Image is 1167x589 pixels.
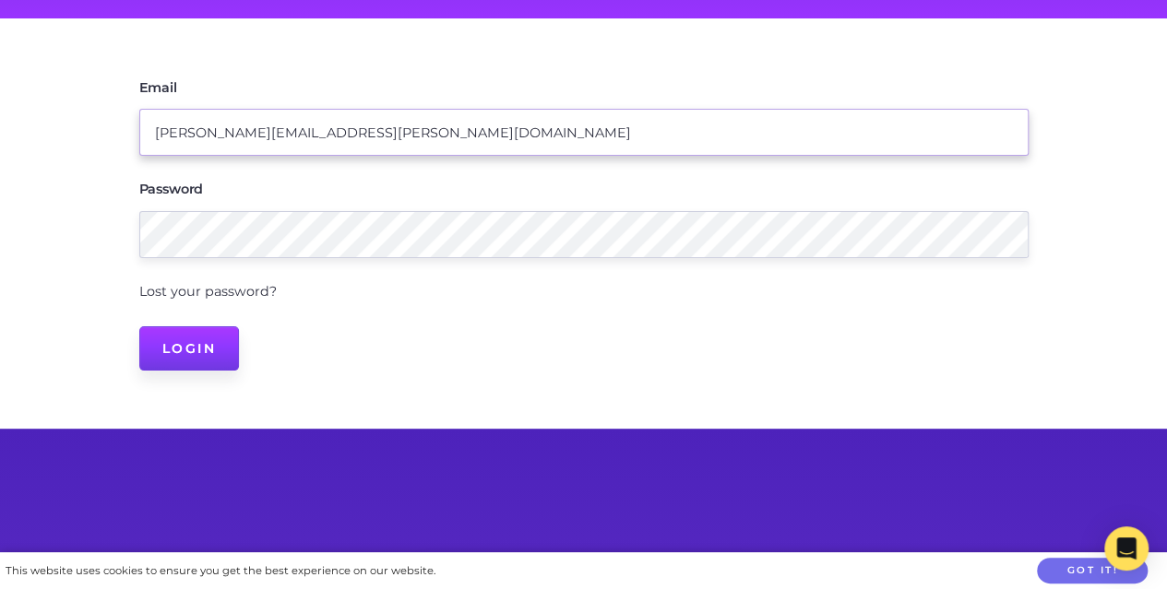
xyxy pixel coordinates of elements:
[1104,526,1149,571] div: Open Intercom Messenger
[139,81,177,94] label: Email
[139,183,204,195] label: Password
[139,326,240,371] input: Login
[6,561,435,581] div: This website uses cookies to ensure you get the best experience on our website.
[1037,558,1148,584] button: Got it!
[139,283,277,300] a: Lost your password?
